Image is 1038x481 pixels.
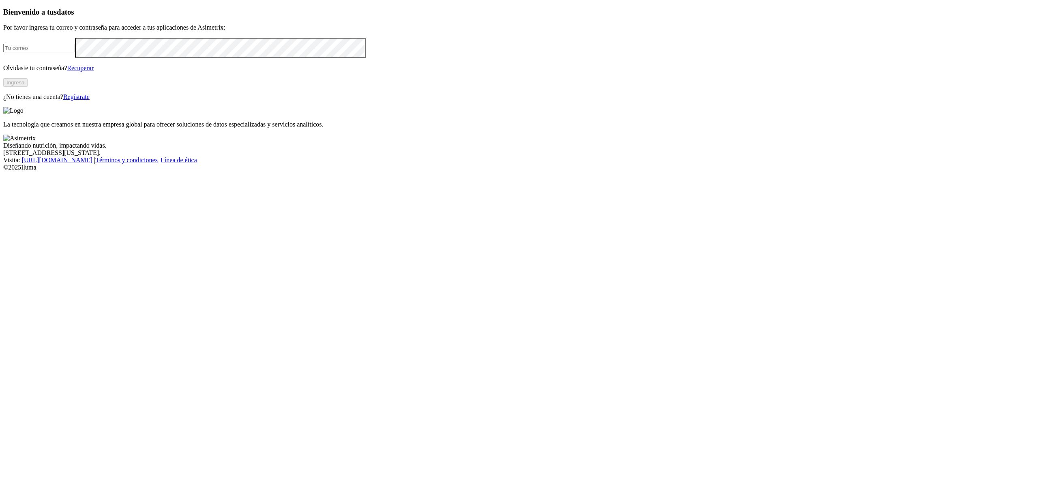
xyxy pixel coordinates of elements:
a: Recuperar [67,64,94,71]
img: Logo [3,107,24,114]
a: Términos y condiciones [95,157,158,163]
div: © 2025 Iluma [3,164,1035,171]
h3: Bienvenido a tus [3,8,1035,17]
div: Diseñando nutrición, impactando vidas. [3,142,1035,149]
button: Ingresa [3,78,28,87]
a: [URL][DOMAIN_NAME] [22,157,92,163]
div: [STREET_ADDRESS][US_STATE]. [3,149,1035,157]
img: Asimetrix [3,135,36,142]
a: Regístrate [63,93,90,100]
span: datos [57,8,74,16]
p: Por favor ingresa tu correo y contraseña para acceder a tus aplicaciones de Asimetrix: [3,24,1035,31]
div: Visita : | | [3,157,1035,164]
input: Tu correo [3,44,75,52]
p: ¿No tienes una cuenta? [3,93,1035,101]
a: Línea de ética [161,157,197,163]
p: Olvidaste tu contraseña? [3,64,1035,72]
p: La tecnología que creamos en nuestra empresa global para ofrecer soluciones de datos especializad... [3,121,1035,128]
